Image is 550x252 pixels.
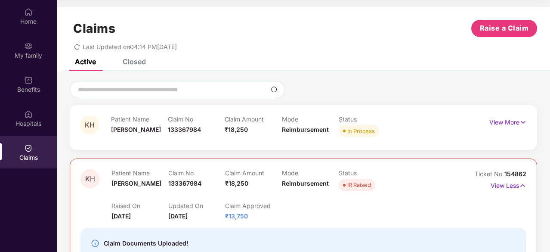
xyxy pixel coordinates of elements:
span: Ticket No [475,170,504,177]
span: 154862 [504,170,526,177]
p: Mode [282,115,339,123]
span: Reimbursement [282,126,329,133]
img: svg+xml;base64,PHN2ZyB4bWxucz0iaHR0cDovL3d3dy53My5vcmcvMjAwMC9zdmciIHdpZHRoPSIxNyIgaGVpZ2h0PSIxNy... [519,118,527,127]
span: ₹13,750 [225,212,248,220]
img: svg+xml;base64,PHN2ZyBpZD0iQmVuZWZpdHMiIHhtbG5zPSJodHRwOi8vd3d3LnczLm9yZy8yMDAwL3N2ZyIgd2lkdGg9Ij... [24,76,33,84]
p: Claim Approved [225,202,282,209]
span: [PERSON_NAME] [111,126,161,133]
img: svg+xml;base64,PHN2ZyB3aWR0aD0iMjAiIGhlaWdodD0iMjAiIHZpZXdCb3g9IjAgMCAyMCAyMCIgZmlsbD0ibm9uZSIgeG... [24,42,33,50]
span: redo [74,43,80,50]
div: In Process [347,127,375,135]
img: svg+xml;base64,PHN2ZyBpZD0iSG9zcGl0YWxzIiB4bWxucz0iaHR0cDovL3d3dy53My5vcmcvMjAwMC9zdmciIHdpZHRoPS... [24,110,33,118]
p: Claim No [168,169,225,177]
img: svg+xml;base64,PHN2ZyBpZD0iSG9tZSIgeG1sbnM9Imh0dHA6Ly93d3cudzMub3JnLzIwMDAvc3ZnIiB3aWR0aD0iMjAiIG... [24,8,33,16]
div: Claim Documents Uploaded! [104,238,401,249]
span: 133367984 [168,180,201,187]
div: IR Raised [347,180,371,189]
span: 133367984 [168,126,201,133]
span: Raise a Claim [480,23,529,34]
div: Active [75,57,96,66]
p: Claim Amount [225,115,281,123]
p: View More [489,115,527,127]
span: [DATE] [168,212,188,220]
span: [PERSON_NAME] [111,180,161,187]
img: svg+xml;base64,PHN2ZyB4bWxucz0iaHR0cDovL3d3dy53My5vcmcvMjAwMC9zdmciIHdpZHRoPSIxNyIgaGVpZ2h0PSIxNy... [519,181,526,190]
span: ₹18,250 [225,180,248,187]
div: Closed [123,57,146,66]
button: Raise a Claim [471,20,537,37]
p: Status [339,115,396,123]
span: Reimbursement [282,180,329,187]
span: Last Updated on 04:14 PM[DATE] [83,43,177,50]
p: Mode [282,169,339,177]
span: [DATE] [111,212,131,220]
p: Claim Amount [225,169,282,177]
p: Raised On [111,202,168,209]
p: Status [339,169,396,177]
p: View Less [491,179,526,190]
p: Patient Name [111,169,168,177]
span: KH [85,121,95,129]
img: svg+xml;base64,PHN2ZyBpZD0iU2VhcmNoLTMyeDMyIiB4bWxucz0iaHR0cDovL3d3dy53My5vcmcvMjAwMC9zdmciIHdpZH... [271,86,278,93]
p: Claim No [168,115,225,123]
span: ₹18,250 [225,126,248,133]
h1: Claims [73,21,115,36]
img: svg+xml;base64,PHN2ZyBpZD0iSW5mby0yMHgyMCIgeG1sbnM9Imh0dHA6Ly93d3cudzMub3JnLzIwMDAvc3ZnIiB3aWR0aD... [91,239,99,248]
img: svg+xml;base64,PHN2ZyBpZD0iQ2xhaW0iIHhtbG5zPSJodHRwOi8vd3d3LnczLm9yZy8yMDAwL3N2ZyIgd2lkdGg9IjIwIi... [24,144,33,152]
p: Patient Name [111,115,168,123]
span: KH [85,175,95,183]
p: Updated On [168,202,225,209]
